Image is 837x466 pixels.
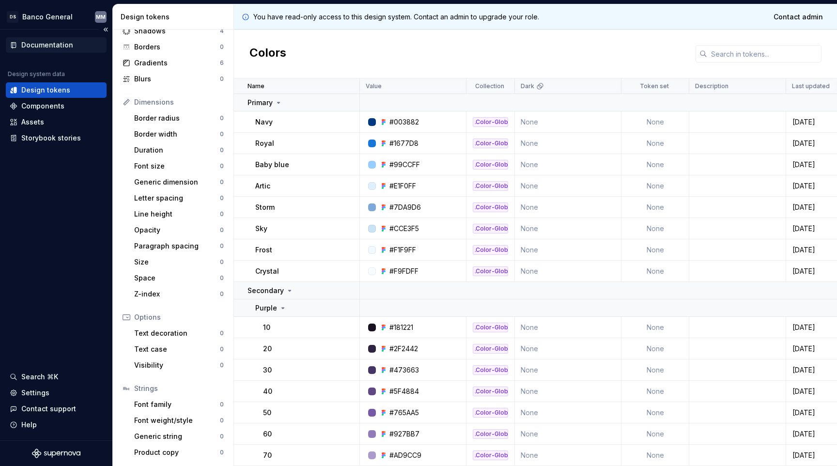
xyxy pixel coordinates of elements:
a: Size0 [130,254,228,270]
div: Help [21,420,37,430]
p: Name [248,82,264,90]
div: 0 [220,433,224,440]
div: 4 [220,27,224,35]
div: .Color-Globales [473,408,508,418]
td: None [515,261,621,282]
div: #927BB7 [389,429,419,439]
a: Font family0 [130,397,228,412]
p: You have read-only access to this design system. Contact an admin to upgrade your role. [253,12,539,22]
td: None [621,261,689,282]
a: Borders0 [119,39,228,55]
div: Letter spacing [134,193,220,203]
div: Text decoration [134,328,220,338]
p: Secondary [248,286,284,295]
p: Dark [521,82,534,90]
a: Visibility0 [130,357,228,373]
p: Navy [255,117,273,127]
div: Banco General [22,12,73,22]
div: DS [7,11,18,23]
a: Paragraph spacing0 [130,238,228,254]
div: Duration [134,145,220,155]
a: Letter spacing0 [130,190,228,206]
div: Size [134,257,220,267]
a: Storybook stories [6,130,107,146]
div: Options [134,312,224,322]
div: .Color-Globales [473,202,508,212]
svg: Supernova Logo [32,449,80,458]
div: Opacity [134,225,220,235]
a: Gradients6 [119,55,228,71]
td: None [515,402,621,423]
div: 0 [220,146,224,154]
div: Design tokens [21,85,70,95]
p: Storm [255,202,275,212]
div: Strings [134,384,224,393]
p: Description [695,82,728,90]
td: None [515,381,621,402]
div: 0 [220,226,224,234]
div: #AD9CC9 [389,450,421,460]
td: None [621,133,689,154]
p: Baby blue [255,160,289,170]
div: #CCE3F5 [389,224,419,233]
div: Design tokens [121,12,230,22]
p: Crystal [255,266,279,276]
td: None [621,317,689,338]
a: Contact admin [767,8,829,26]
div: 0 [220,242,224,250]
a: Duration0 [130,142,228,158]
div: Documentation [21,40,73,50]
p: 70 [263,450,272,460]
button: DSBanco GeneralMM [2,6,110,27]
button: Search ⌘K [6,369,107,385]
p: 60 [263,429,272,439]
td: None [621,111,689,133]
div: #181221 [389,323,413,332]
div: Font size [134,161,220,171]
div: Components [21,101,64,111]
div: .Color-Globales [473,450,508,460]
div: 0 [220,130,224,138]
div: #99CCFF [389,160,420,170]
td: None [515,445,621,466]
td: None [621,359,689,381]
div: #7DA9D6 [389,202,421,212]
p: Last updated [792,82,830,90]
p: Sky [255,224,267,233]
div: 0 [220,290,224,298]
div: Font weight/style [134,416,220,425]
a: Documentation [6,37,107,53]
a: Components [6,98,107,114]
div: .Color-Globales [473,224,508,233]
td: None [621,197,689,218]
div: #1677D8 [389,139,418,148]
div: Shadows [134,26,220,36]
div: #473663 [389,365,419,375]
button: Help [6,417,107,433]
div: Contact support [21,404,76,414]
div: Gradients [134,58,220,68]
div: 0 [220,401,224,408]
div: Line height [134,209,220,219]
div: Font family [134,400,220,409]
td: None [621,402,689,423]
td: None [515,133,621,154]
a: Text case0 [130,342,228,357]
a: Shadows4 [119,23,228,39]
div: .Color-Globales [473,266,508,276]
a: Generic dimension0 [130,174,228,190]
div: 0 [220,114,224,122]
td: None [515,111,621,133]
td: None [621,338,689,359]
td: None [515,338,621,359]
a: Font weight/style0 [130,413,228,428]
div: .Color-Globales [473,245,508,255]
td: None [621,239,689,261]
div: 0 [220,274,224,282]
p: Value [366,82,382,90]
a: Border width0 [130,126,228,142]
div: .Color-Globales [473,387,508,396]
td: None [515,154,621,175]
div: Generic string [134,432,220,441]
p: Collection [475,82,504,90]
